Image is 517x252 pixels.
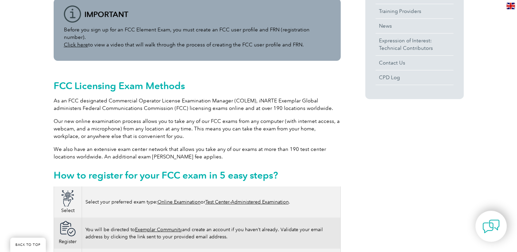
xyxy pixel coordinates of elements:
[482,218,500,235] img: contact-chat.png
[54,170,341,181] h2: How to register for your FCC exam in 5 easy steps?
[376,33,453,55] a: Expression of Interest:Technical Contributors
[376,19,453,33] a: News
[506,3,515,9] img: en
[54,186,82,218] td: Select
[64,42,88,48] a: Click here
[205,199,289,205] a: Test Center-Administered Examination
[64,26,330,48] p: Before you sign up for an FCC Element Exam, you must create an FCC user profile and FRN (registra...
[10,238,46,252] a: BACK TO TOP
[376,56,453,70] a: Contact Us
[54,145,341,160] p: We also have an extensive exam center network that allows you take any of our exams at more than ...
[376,4,453,18] a: Training Providers
[135,227,182,233] a: Exemplar Community
[376,70,453,85] a: CPD Log
[54,117,341,140] p: Our new online examination process allows you to take any of our FCC exams from any computer (wit...
[54,218,82,249] td: Register
[82,218,340,249] td: You will be directed to and create an account if you haven’t already. Validate your email address...
[54,97,341,112] p: As an FCC designated Commercial Operator License Examination Manager (COLEM), iNARTE Exemplar Glo...
[158,199,201,205] a: Online Examination
[82,186,340,218] td: Select your preferred exam type: or .
[54,80,341,91] h2: FCC Licensing Exam Methods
